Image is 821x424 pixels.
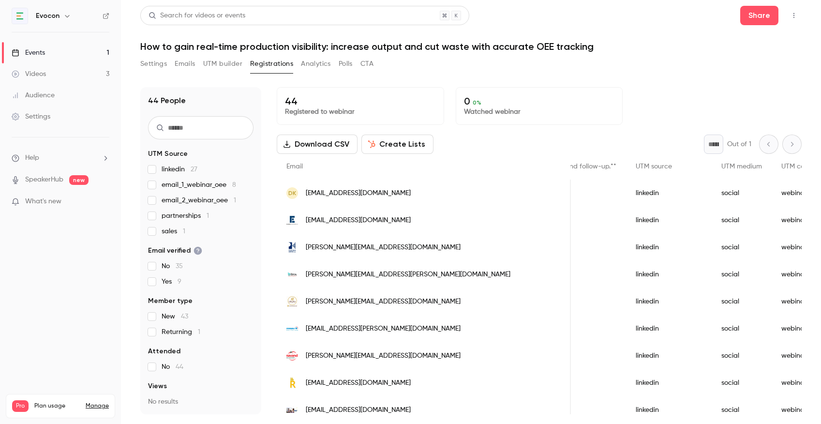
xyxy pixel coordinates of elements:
span: [EMAIL_ADDRESS][DOMAIN_NAME] [306,405,411,415]
button: Polls [339,56,353,72]
span: Help [25,153,39,163]
img: dryfo.com [286,296,298,307]
div: social [712,288,772,315]
span: [PERSON_NAME][EMAIL_ADDRESS][DOMAIN_NAME] [306,297,461,307]
span: sales [162,227,185,236]
button: CTA [360,56,373,72]
div: social [712,261,772,288]
img: hellenicdairies.com [286,214,298,226]
span: New [162,312,188,321]
div: linkedin [626,180,712,207]
span: 44 [176,363,183,370]
p: No results [148,397,254,407]
span: UTM source [636,163,672,170]
div: linkedin [626,207,712,234]
iframe: Noticeable Trigger [98,197,109,206]
span: Pro [12,400,29,412]
span: 1 [198,329,200,335]
p: Registered to webinar [285,107,436,117]
span: new [69,175,89,185]
span: 8 [232,182,236,188]
span: Email verified [148,246,202,256]
span: Views [148,381,167,391]
span: 1 [183,228,185,235]
div: linkedin [626,234,712,261]
div: Events [12,48,45,58]
button: Share [740,6,778,25]
span: Member type [148,296,193,306]
div: Settings [12,112,50,121]
span: 43 [181,313,188,320]
img: gristiren.com [286,407,298,413]
h1: How to gain real-time production visibility: increase output and cut waste with accurate OEE trac... [140,41,802,52]
div: linkedin [626,288,712,315]
span: 1 [207,212,209,219]
div: social [712,207,772,234]
span: What's new [25,197,61,207]
img: brosltd.gr [286,269,298,280]
button: UTM builder [203,56,242,72]
span: [EMAIL_ADDRESS][DOMAIN_NAME] [306,215,411,226]
span: [PERSON_NAME][EMAIL_ADDRESS][DOMAIN_NAME] [306,242,461,253]
div: linkedin [626,315,712,342]
img: damavand.gr [286,350,298,362]
span: 0 % [473,99,481,106]
a: Manage [86,402,109,410]
span: email_2_webinar_oee [162,196,236,205]
img: grunwald-hellas.com [286,323,298,334]
span: Attended [148,347,180,356]
span: Yes [162,277,181,287]
div: social [712,369,772,396]
span: UTM medium [721,163,762,170]
div: Audience [12,91,55,100]
span: 1 [234,197,236,204]
li: help-dropdown-opener [12,153,109,163]
a: SpeakerHub [25,175,63,185]
span: DK [288,189,296,197]
h1: 44 People [148,95,186,106]
p: Watched webinar [464,107,615,117]
div: linkedin [626,261,712,288]
div: Search for videos or events [149,11,245,21]
span: No [162,362,183,372]
div: linkedin [626,342,712,369]
span: email_1_webinar_oee [162,180,236,190]
span: UTM Source [148,149,188,159]
span: 9 [178,278,181,285]
span: [PERSON_NAME][EMAIL_ADDRESS][PERSON_NAME][DOMAIN_NAME] [306,270,510,280]
span: Email [286,163,303,170]
span: linkedin [162,165,197,174]
span: No [162,261,183,271]
div: Videos [12,69,46,79]
button: Settings [140,56,167,72]
span: partnerships [162,211,209,221]
span: [PERSON_NAME][EMAIL_ADDRESS][DOMAIN_NAME] [306,351,461,361]
img: viewredless.com [286,377,298,389]
div: social [712,396,772,424]
span: [EMAIL_ADDRESS][PERSON_NAME][DOMAIN_NAME] [306,324,461,334]
span: [EMAIL_ADDRESS][DOMAIN_NAME] [306,378,411,388]
button: Analytics [301,56,331,72]
span: Returning [162,327,200,337]
span: Plan usage [34,402,80,410]
img: Evocon [12,8,28,24]
div: social [712,180,772,207]
div: social [712,342,772,369]
div: social [712,234,772,261]
button: Registrations [250,56,293,72]
p: 44 [285,95,436,107]
button: Emails [175,56,195,72]
span: [EMAIL_ADDRESS][DOMAIN_NAME] [306,188,411,198]
div: social [712,315,772,342]
p: Out of 1 [727,139,751,149]
span: 35 [176,263,183,270]
h6: Evocon [36,11,60,21]
img: plastikakritis.com [286,242,298,253]
span: 27 [191,166,197,173]
div: linkedin [626,396,712,424]
button: Download CSV [277,135,358,154]
p: 0 [464,95,615,107]
button: Create Lists [361,135,433,154]
div: linkedin [626,369,712,396]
